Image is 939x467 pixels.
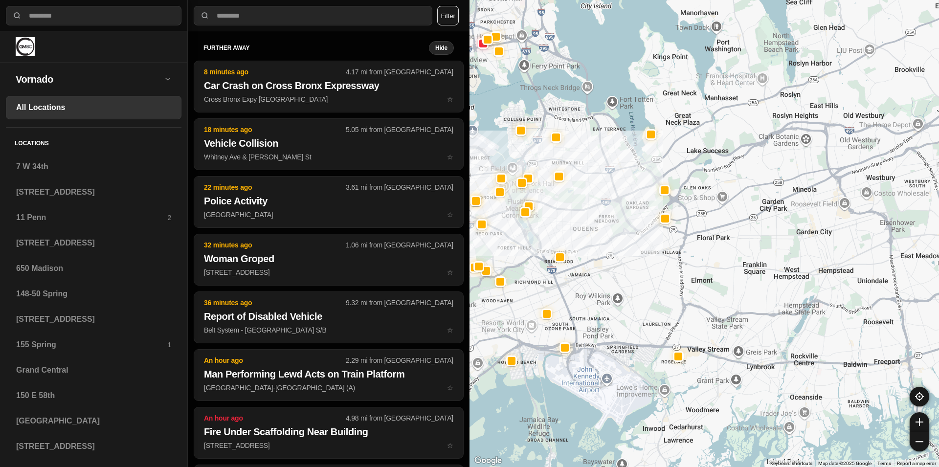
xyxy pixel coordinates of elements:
p: 4.98 mi from [GEOGRAPHIC_DATA] [346,413,453,423]
h2: Man Performing Lewd Acts on Train Platform [204,367,453,381]
p: An hour ago [204,413,346,423]
img: Google [472,454,504,467]
button: zoom-in [910,412,929,432]
p: Cross Bronx Expy [GEOGRAPHIC_DATA] [204,94,453,104]
img: zoom-out [916,438,923,445]
a: 650 Madison [6,257,181,280]
h3: 155 Spring [16,339,167,351]
button: Filter [437,6,459,25]
p: 18 minutes ago [204,125,346,134]
h2: Police Activity [204,194,453,208]
h3: 150 E 58th [16,390,171,401]
span: star [447,211,453,219]
span: star [447,384,453,392]
p: 22 minutes ago [204,182,346,192]
p: Belt System - [GEOGRAPHIC_DATA] S/B [204,325,453,335]
a: 36 minutes ago9.32 mi from [GEOGRAPHIC_DATA]Report of Disabled VehicleBelt System - [GEOGRAPHIC_D... [194,326,464,334]
p: 36 minutes ago [204,298,346,308]
p: 1.06 mi from [GEOGRAPHIC_DATA] [346,240,453,250]
button: 8 minutes ago4.17 mi from [GEOGRAPHIC_DATA]Car Crash on Cross Bronx ExpresswayCross Bronx Expy [G... [194,61,464,112]
p: 32 minutes ago [204,240,346,250]
img: zoom-in [916,418,923,426]
a: An hour ago2.29 mi from [GEOGRAPHIC_DATA]Man Performing Lewd Acts on Train Platform[GEOGRAPHIC_DA... [194,383,464,392]
span: star [447,153,453,161]
a: [GEOGRAPHIC_DATA] [6,409,181,433]
p: 3.61 mi from [GEOGRAPHIC_DATA] [346,182,453,192]
a: [STREET_ADDRESS] [6,231,181,255]
p: 8 minutes ago [204,67,346,77]
a: All Locations [6,96,181,119]
a: 22 minutes ago3.61 mi from [GEOGRAPHIC_DATA]Police Activity[GEOGRAPHIC_DATA]star [194,210,464,219]
p: [GEOGRAPHIC_DATA]-[GEOGRAPHIC_DATA] (A) [204,383,453,393]
span: star [447,95,453,103]
img: open [164,75,172,83]
button: An hour ago2.29 mi from [GEOGRAPHIC_DATA]Man Performing Lewd Acts on Train Platform[GEOGRAPHIC_DA... [194,349,464,401]
p: 2 [167,213,171,222]
h5: further away [203,44,429,52]
h3: [STREET_ADDRESS] [16,186,171,198]
h3: [STREET_ADDRESS] [16,237,171,249]
h2: Vornado [16,72,164,86]
a: Report a map error [897,461,936,466]
button: 32 minutes ago1.06 mi from [GEOGRAPHIC_DATA]Woman Groped[STREET_ADDRESS]star [194,234,464,286]
h3: Grand Central [16,364,171,376]
h5: Locations [6,128,181,155]
p: An hour ago [204,356,346,365]
a: An hour ago4.98 mi from [GEOGRAPHIC_DATA]Fire Under Scaffolding Near Building[STREET_ADDRESS]star [194,441,464,449]
p: 2.29 mi from [GEOGRAPHIC_DATA] [346,356,453,365]
img: logo [16,37,35,56]
h2: Woman Groped [204,252,453,266]
button: Hide [429,41,454,55]
h3: 650 Madison [16,263,171,274]
p: 9.32 mi from [GEOGRAPHIC_DATA] [346,298,453,308]
span: Map data ©2025 Google [818,461,872,466]
button: An hour ago4.98 mi from [GEOGRAPHIC_DATA]Fire Under Scaffolding Near Building[STREET_ADDRESS]star [194,407,464,459]
a: Grand Central [6,358,181,382]
button: 36 minutes ago9.32 mi from [GEOGRAPHIC_DATA]Report of Disabled VehicleBelt System - [GEOGRAPHIC_D... [194,291,464,343]
a: 148-50 Spring [6,282,181,306]
h3: [STREET_ADDRESS] [16,441,171,452]
p: [GEOGRAPHIC_DATA] [204,210,453,220]
img: recenter [915,392,924,401]
h2: Fire Under Scaffolding Near Building [204,425,453,439]
a: 150 E 58th [6,384,181,407]
h3: 11 Penn [16,212,167,223]
p: [STREET_ADDRESS] [204,267,453,277]
span: star [447,268,453,276]
button: recenter [910,387,929,406]
small: Hide [435,44,447,52]
a: Terms (opens in new tab) [877,461,891,466]
button: Keyboard shortcuts [770,460,812,467]
a: 155 Spring1 [6,333,181,356]
img: search [200,11,210,21]
a: 18 minutes ago5.05 mi from [GEOGRAPHIC_DATA]Vehicle CollisionWhitney Ave & [PERSON_NAME] Ststar [194,153,464,161]
h3: 7 W 34th [16,161,171,173]
button: 22 minutes ago3.61 mi from [GEOGRAPHIC_DATA]Police Activity[GEOGRAPHIC_DATA]star [194,176,464,228]
span: star [447,326,453,334]
button: 18 minutes ago5.05 mi from [GEOGRAPHIC_DATA]Vehicle CollisionWhitney Ave & [PERSON_NAME] Ststar [194,118,464,170]
img: search [12,11,22,21]
h3: All Locations [16,102,171,113]
p: 1 [167,340,171,350]
p: Whitney Ave & [PERSON_NAME] St [204,152,453,162]
h2: Vehicle Collision [204,136,453,150]
button: zoom-out [910,432,929,451]
h3: [STREET_ADDRESS] [16,313,171,325]
a: 7 W 34th [6,155,181,178]
span: star [447,442,453,449]
h3: [GEOGRAPHIC_DATA] [16,415,171,427]
a: [STREET_ADDRESS] [6,180,181,204]
h3: 148-50 Spring [16,288,171,300]
p: 4.17 mi from [GEOGRAPHIC_DATA] [346,67,453,77]
h2: Car Crash on Cross Bronx Expressway [204,79,453,92]
p: 5.05 mi from [GEOGRAPHIC_DATA] [346,125,453,134]
a: Open this area in Google Maps (opens a new window) [472,454,504,467]
a: 11 Penn2 [6,206,181,229]
a: [STREET_ADDRESS] [6,435,181,458]
a: 32 minutes ago1.06 mi from [GEOGRAPHIC_DATA]Woman Groped[STREET_ADDRESS]star [194,268,464,276]
a: 8 minutes ago4.17 mi from [GEOGRAPHIC_DATA]Car Crash on Cross Bronx ExpresswayCross Bronx Expy [G... [194,95,464,103]
a: [STREET_ADDRESS] [6,308,181,331]
h2: Report of Disabled Vehicle [204,310,453,323]
p: [STREET_ADDRESS] [204,441,453,450]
